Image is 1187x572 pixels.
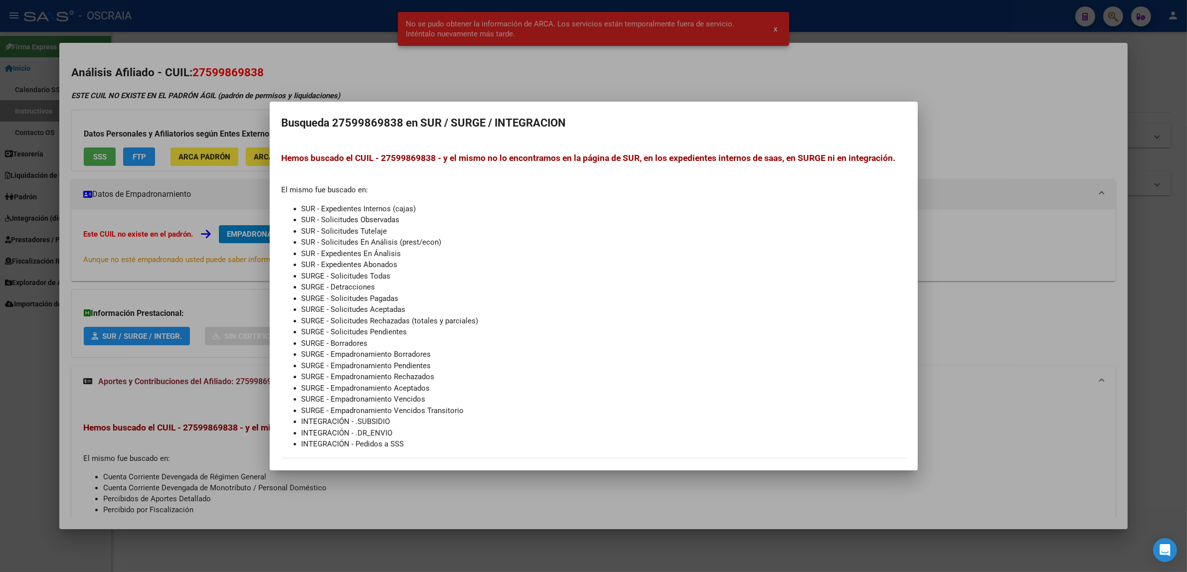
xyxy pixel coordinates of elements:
li: SUR - Solicitudes Observadas [302,214,906,226]
li: SURGE - Empadronamiento Pendientes [302,360,906,372]
li: INTEGRACIÓN - .SUBSIDIO [302,416,906,428]
li: SURGE - Solicitudes Aceptadas [302,304,906,315]
li: SURGE - Empadronamiento Vencidos Transitorio [302,405,906,417]
div: Open Intercom Messenger [1153,538,1177,562]
li: SUR - Expedientes Abonados [302,259,906,271]
li: SURGE - Empadronamiento Borradores [302,349,906,360]
li: SUR - Expedientes En Ánalisis [302,248,906,260]
li: SURGE - Solicitudes Todas [302,271,906,282]
li: SURGE - Solicitudes Rechazadas (totales y parciales) [302,315,906,327]
li: SURGE - Empadronamiento Rechazados [302,371,906,383]
li: SURGE - Solicitudes Pendientes [302,326,906,338]
li: SURGE - Empadronamiento Vencidos [302,394,906,405]
span: Hemos buscado el CUIL - 27599869838 - y el mismo no lo encontramos en la página de SUR, en los ex... [282,153,896,163]
h2: Busqueda 27599869838 en SUR / SURGE / INTEGRACION [282,114,906,133]
div: El mismo fue buscado en: [282,151,906,450]
li: SUR - Solicitudes Tutelaje [302,226,906,237]
li: INTEGRACIÓN - Pedidos a SSS [302,438,906,450]
li: SURGE - Detracciones [302,282,906,293]
li: SURGE - Borradores [302,338,906,349]
li: SURGE - Empadronamiento Aceptados [302,383,906,394]
li: INTEGRACIÓN - .DR_ENVIO [302,428,906,439]
li: SUR - Solicitudes En Análisis (prest/econ) [302,237,906,248]
li: SURGE - Solicitudes Pagadas [302,293,906,304]
li: SUR - Expedientes Internos (cajas) [302,203,906,215]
